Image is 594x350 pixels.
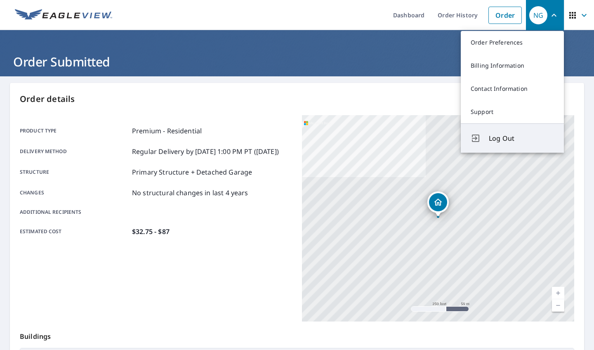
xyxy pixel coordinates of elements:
[461,100,564,123] a: Support
[489,133,554,143] span: Log Out
[10,53,584,70] h1: Order Submitted
[427,192,449,217] div: Dropped pin, building 1, Residential property, 3609 Forest Manor Ave Indianapolis, IN 46218
[20,167,129,177] p: Structure
[132,167,252,177] p: Primary Structure + Detached Garage
[461,123,564,153] button: Log Out
[461,31,564,54] a: Order Preferences
[132,188,248,198] p: No structural changes in last 4 years
[15,9,112,21] img: EV Logo
[132,147,279,156] p: Regular Delivery by [DATE] 1:00 PM PT ([DATE])
[20,208,129,216] p: Additional recipients
[20,93,574,105] p: Order details
[552,299,564,312] a: Current Level 17, Zoom Out
[20,126,129,136] p: Product type
[20,147,129,156] p: Delivery method
[132,126,202,136] p: Premium - Residential
[461,77,564,100] a: Contact Information
[132,227,170,236] p: $32.75 - $87
[20,188,129,198] p: Changes
[20,227,129,236] p: Estimated cost
[552,287,564,299] a: Current Level 17, Zoom In
[488,7,522,24] a: Order
[20,322,574,348] p: Buildings
[529,6,547,24] div: NG
[461,54,564,77] a: Billing Information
